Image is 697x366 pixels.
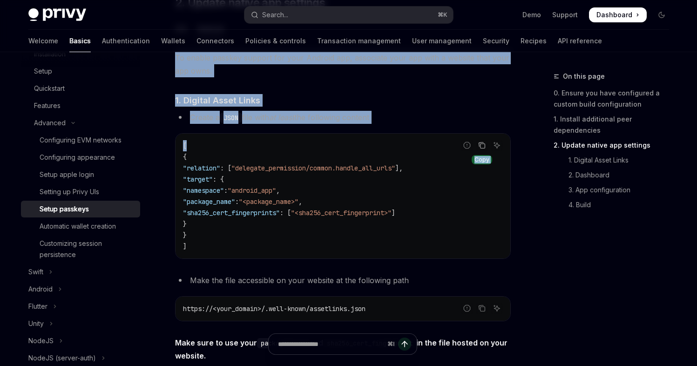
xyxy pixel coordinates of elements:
span: 1. Digital Asset Links [175,94,260,107]
button: Send message [398,338,411,351]
span: Dashboard [596,10,632,20]
span: "package_name" [183,197,235,206]
a: Transaction management [317,30,401,52]
li: Create a file with the following content [175,111,511,124]
div: Features [34,100,61,111]
button: Toggle Flutter section [21,298,140,315]
a: 3. App configuration [554,183,677,197]
a: Automatic wallet creation [21,218,140,235]
button: Ask AI [491,139,503,151]
a: Setup passkeys [21,201,140,217]
button: Toggle Swift section [21,264,140,280]
div: Setup passkeys [40,203,89,215]
button: Copy the contents from the code block [476,139,488,151]
a: Features [21,97,140,114]
div: Search... [262,9,288,20]
button: Toggle Android section [21,281,140,298]
span: "<package_name>" [239,197,298,206]
a: Quickstart [21,80,140,97]
img: dark logo [28,8,86,21]
span: : [224,186,228,195]
span: "namespace" [183,186,224,195]
span: "<sha256_cert_fingerprint>" [291,209,392,217]
span: https://<your_domain>/.well-known/assetlinks.json [183,305,365,313]
span: "relation" [183,164,220,172]
div: NodeJS (server-auth) [28,352,96,364]
a: 2. Update native app settings [554,138,677,153]
span: ] [183,242,187,251]
div: Quickstart [34,83,65,94]
a: Welcome [28,30,58,52]
div: Configuring appearance [40,152,115,163]
a: Policies & controls [245,30,306,52]
button: Report incorrect code [461,139,473,151]
a: Demo [522,10,541,20]
a: Wallets [161,30,185,52]
span: "target" [183,175,213,183]
a: Setup apple login [21,166,140,183]
a: 0. Ensure you have configured a custom build configuration [554,86,677,112]
button: Ask AI [491,302,503,314]
div: Automatic wallet creation [40,221,116,232]
a: Setup [21,63,140,80]
div: Flutter [28,301,47,312]
a: 4. Build [554,197,677,212]
div: NodeJS [28,335,54,346]
div: Advanced [34,117,66,129]
button: Open search [244,7,453,23]
span: : { [213,175,224,183]
a: Authentication [102,30,150,52]
div: Setup [34,66,52,77]
a: Dashboard [589,7,647,22]
a: 1. Digital Asset Links [554,153,677,168]
a: Setting up Privy UIs [21,183,140,200]
span: : [235,197,239,206]
div: Setting up Privy UIs [40,186,99,197]
a: 2. Dashboard [554,168,677,183]
a: User management [412,30,472,52]
a: Support [552,10,578,20]
a: Recipes [521,30,547,52]
span: , [276,186,280,195]
span: "sha256_cert_fingerprints" [183,209,280,217]
div: Copy [472,155,492,164]
a: Basics [69,30,91,52]
span: } [183,231,187,239]
input: Ask a question... [278,334,384,354]
div: Setup apple login [40,169,94,180]
button: Copy the contents from the code block [476,302,488,314]
a: Configuring EVM networks [21,132,140,149]
button: Toggle NodeJS section [21,332,140,349]
span: } [183,220,187,228]
span: : [ [220,164,231,172]
a: 1. Install additional peer dependencies [554,112,677,138]
span: : [ [280,209,291,217]
div: Unity [28,318,44,329]
a: Customizing session persistence [21,235,140,263]
button: Report incorrect code [461,302,473,314]
span: "delegate_permission/common.handle_all_urls" [231,164,395,172]
a: Configuring appearance [21,149,140,166]
a: Security [483,30,509,52]
button: Toggle Unity section [21,315,140,332]
span: ] [392,209,395,217]
span: ⌘ K [438,11,447,19]
button: Toggle dark mode [654,7,669,22]
li: Make the file accessible on your website at the following path [175,274,511,287]
div: Swift [28,266,43,278]
div: Android [28,284,53,295]
span: On this page [563,71,605,82]
div: Configuring EVM networks [40,135,122,146]
div: Customizing session persistence [40,238,135,260]
span: To enable passkey support for your Android app, associate your app with a website that your app o... [175,51,511,77]
span: ], [395,164,403,172]
span: , [298,197,302,206]
code: JSON [220,113,242,123]
button: Toggle Advanced section [21,115,140,131]
a: Connectors [196,30,234,52]
span: [ [183,142,187,150]
span: { [183,153,187,161]
span: "android_app" [228,186,276,195]
a: API reference [558,30,602,52]
em: at least [269,113,294,122]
